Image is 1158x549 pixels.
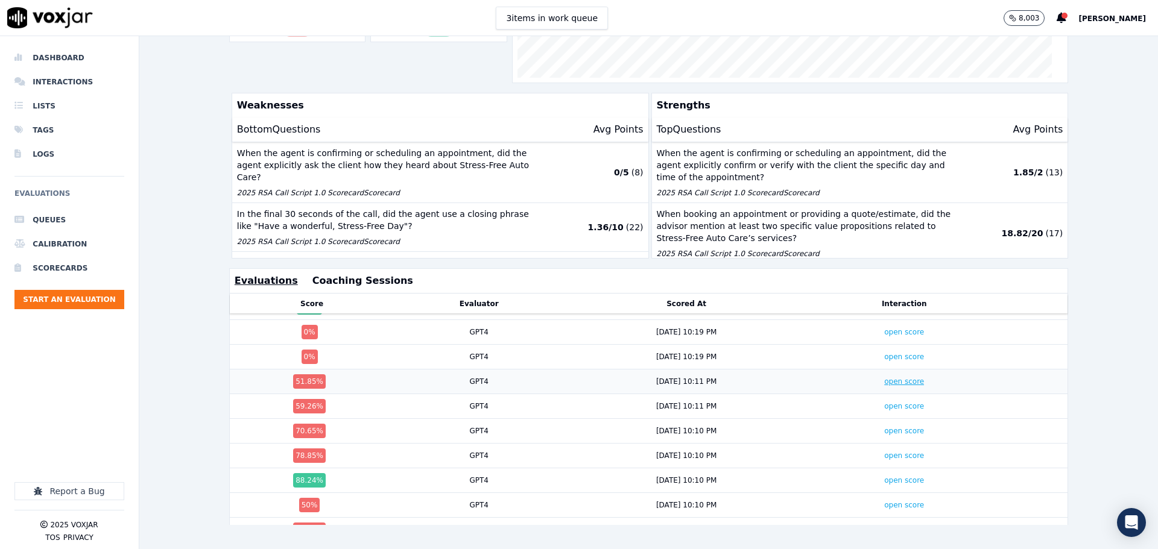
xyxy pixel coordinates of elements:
button: When booking an appointment or providing a quote/estimate, did the advisor mention at least two s... [652,203,1068,264]
div: 70.65 % [293,424,326,438]
button: Scored At [666,299,706,309]
p: Bottom Questions [237,122,321,137]
button: When the agent is confirming or scheduling an appointment, did the agent explicitly ask the clien... [232,252,648,301]
button: 8,003 [1004,10,1045,26]
button: Interaction [882,299,927,309]
a: Dashboard [14,46,124,70]
p: When the agent is confirming or scheduling an appointment, did the agent explicitly ask the clien... [237,257,542,281]
button: When the agent is confirming or scheduling an appointment, did the agent explicitly ask the clien... [232,142,648,203]
div: [DATE] 10:10 PM [656,451,717,460]
div: 0 % [302,350,318,364]
p: Avg Points [593,122,644,137]
div: GPT4 [469,500,489,510]
div: 50 % [299,498,320,512]
img: voxjar logo [7,7,93,28]
a: Tags [14,118,124,142]
a: open score [884,501,924,509]
div: [DATE] 10:11 PM [656,377,717,386]
h6: Evaluations [14,186,124,208]
div: 16.49 % [293,522,326,537]
p: Top Questions [657,122,721,137]
a: Scorecards [14,256,124,280]
div: 51.85 % [293,374,326,389]
p: 2025 RSA Call Script 1.0 Scorecard Scorecard [657,249,961,259]
div: GPT4 [469,352,489,362]
p: 2025 Voxjar [50,520,98,530]
p: 2025 RSA Call Script 1.0 Scorecard Scorecard [657,188,961,198]
button: When the agent is confirming or scheduling an appointment, did the agent explicitly confirm or ve... [652,142,1068,203]
a: open score [884,451,924,460]
div: GPT4 [469,377,489,386]
a: open score [884,353,924,361]
div: GPT4 [469,401,489,411]
button: 8,003 [1004,10,1057,26]
p: When the agent is confirming or scheduling an appointment, did the agent explicitly ask the clien... [237,147,542,183]
p: Strengths [652,93,1063,118]
p: When the agent is confirming or scheduling an appointment, did the agent explicitly confirm or ve... [657,147,961,183]
a: open score [884,476,924,485]
button: Evaluations [235,274,298,288]
button: Start an Evaluation [14,290,124,309]
div: [DATE] 10:10 PM [656,426,717,436]
p: Weaknesses [232,93,644,118]
a: Queues [14,208,124,232]
a: open score [884,427,924,435]
p: ( 22 ) [626,221,644,233]
button: Score [300,299,323,309]
a: open score [884,377,924,386]
div: 88.24 % [293,473,326,488]
div: 78.85 % [293,448,326,463]
a: open score [884,328,924,336]
p: 0 / 5 [614,166,629,178]
button: 3items in work queue [496,7,608,30]
div: Open Intercom Messenger [1117,508,1146,537]
div: [DATE] 10:10 PM [656,500,717,510]
p: 1.36 / 10 [588,221,624,233]
p: When booking an appointment or providing a quote/estimate, did the advisor mention at least two s... [657,208,961,244]
p: 8,003 [1019,13,1039,23]
p: In the final 30 seconds of the call, did the agent use a closing phrase like "Have a wonderful, S... [237,208,542,232]
button: In the final 30 seconds of the call, did the agent use a closing phrase like "Have a wonderful, S... [232,203,648,252]
div: GPT4 [469,451,489,460]
a: Logs [14,142,124,166]
a: Lists [14,94,124,118]
div: [DATE] 10:19 PM [656,352,717,362]
p: ( 8 ) [631,166,644,178]
button: Privacy [63,533,93,542]
p: 2025 RSA Call Script 1.0 Scorecard Scorecard [237,237,542,246]
p: ( 17 ) [1045,227,1063,239]
a: Calibration [14,232,124,256]
span: [PERSON_NAME] [1078,14,1146,23]
div: [DATE] 10:11 PM [656,401,717,411]
div: [DATE] 10:19 PM [656,327,717,337]
div: GPT4 [469,426,489,436]
p: 18.82 / 20 [1002,227,1043,239]
p: ( 13 ) [1045,166,1063,178]
div: 59.26 % [293,399,326,413]
button: TOS [45,533,60,542]
a: Interactions [14,70,124,94]
button: Evaluator [460,299,499,309]
p: 1.85 / 2 [1013,166,1043,178]
div: GPT4 [469,475,489,485]
div: [DATE] 10:10 PM [656,475,717,485]
div: GPT4 [469,327,489,337]
button: [PERSON_NAME] [1078,11,1158,25]
p: 2025 RSA Call Script 1.0 Scorecard Scorecard [237,188,542,198]
p: Avg Points [1013,122,1063,137]
a: open score [884,402,924,410]
button: Report a Bug [14,482,124,500]
div: 0 % [302,325,318,339]
button: Coaching Sessions [312,274,413,288]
